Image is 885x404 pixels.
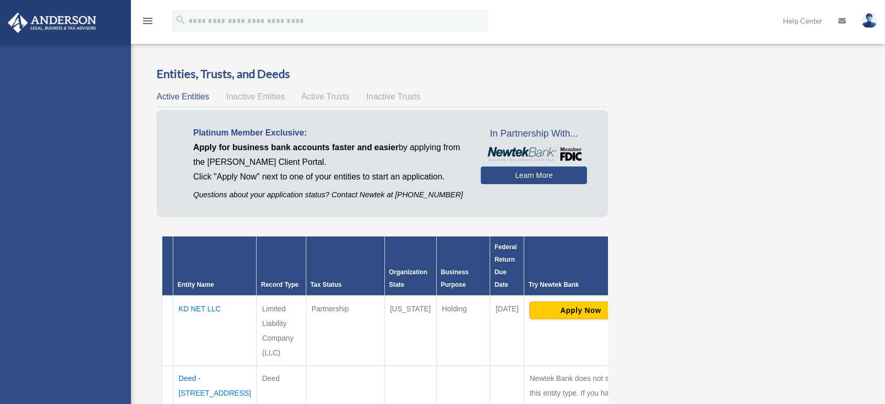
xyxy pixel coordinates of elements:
img: User Pic [861,13,877,28]
td: [DATE] [490,296,524,366]
p: Platinum Member Exclusive: [193,126,465,140]
span: Inactive Trusts [367,92,421,101]
div: Try Newtek Bank [528,278,633,291]
h3: Entities, Trusts, and Deeds [157,66,608,82]
td: Holding [436,296,490,366]
th: Record Type [257,237,306,296]
td: KD NET LLC [173,296,257,366]
p: Click "Apply Now" next to one of your entities to start an application. [193,170,465,184]
i: menu [141,15,154,27]
span: Active Entities [157,92,209,101]
span: Inactive Entities [226,92,285,101]
th: Tax Status [306,237,384,296]
span: Active Trusts [302,92,350,101]
span: In Partnership With... [481,126,587,142]
td: [US_STATE] [384,296,436,366]
th: Entity Name [173,237,257,296]
a: Learn More [481,166,587,184]
th: Federal Return Due Date [490,237,524,296]
img: Anderson Advisors Platinum Portal [5,13,99,33]
th: Business Purpose [436,237,490,296]
a: menu [141,18,154,27]
p: by applying from the [PERSON_NAME] Client Portal. [193,140,465,170]
td: Partnership [306,296,384,366]
img: NewtekBankLogoSM.png [486,147,582,161]
p: Questions about your application status? Contact Newtek at [PHONE_NUMBER] [193,188,465,201]
td: Limited Liability Company (LLC) [257,296,306,366]
button: Apply Now [529,301,632,319]
i: search [175,14,186,26]
span: Apply for business bank accounts faster and easier [193,143,399,152]
th: Organization State [384,237,436,296]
